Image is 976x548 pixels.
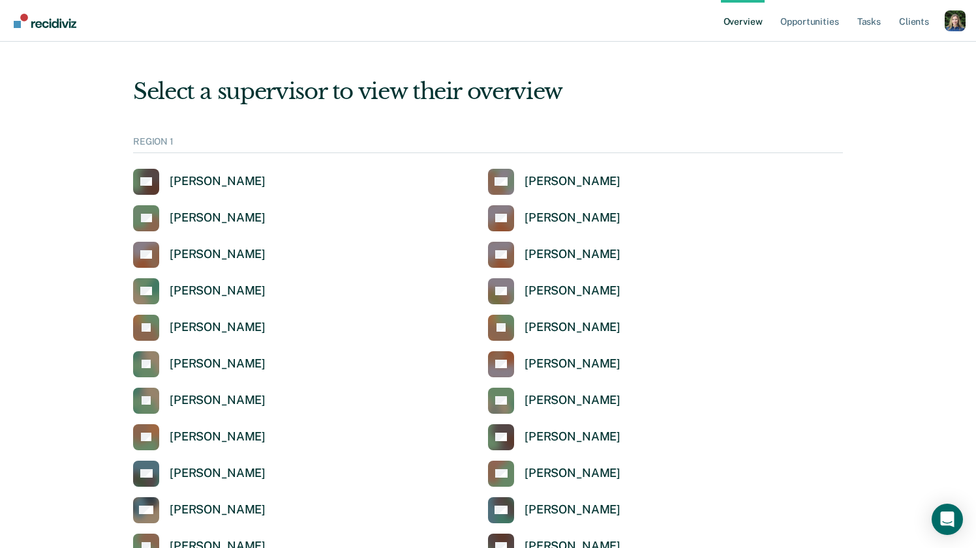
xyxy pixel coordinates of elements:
[488,497,620,523] a: [PERSON_NAME]
[133,205,266,231] a: [PERSON_NAME]
[488,205,620,231] a: [PERSON_NAME]
[170,210,266,225] div: [PERSON_NAME]
[133,169,266,195] a: [PERSON_NAME]
[133,388,266,414] a: [PERSON_NAME]
[170,429,266,444] div: [PERSON_NAME]
[170,283,266,298] div: [PERSON_NAME]
[133,242,266,268] a: [PERSON_NAME]
[133,315,266,341] a: [PERSON_NAME]
[525,502,620,517] div: [PERSON_NAME]
[133,136,843,153] div: REGION 1
[525,393,620,408] div: [PERSON_NAME]
[525,466,620,481] div: [PERSON_NAME]
[14,14,76,28] img: Recidiviz
[133,278,266,304] a: [PERSON_NAME]
[488,315,620,341] a: [PERSON_NAME]
[488,424,620,450] a: [PERSON_NAME]
[170,247,266,262] div: [PERSON_NAME]
[488,278,620,304] a: [PERSON_NAME]
[525,174,620,189] div: [PERSON_NAME]
[133,78,843,105] div: Select a supervisor to view their overview
[170,320,266,335] div: [PERSON_NAME]
[525,247,620,262] div: [PERSON_NAME]
[170,393,266,408] div: [PERSON_NAME]
[525,320,620,335] div: [PERSON_NAME]
[170,356,266,371] div: [PERSON_NAME]
[488,351,620,377] a: [PERSON_NAME]
[488,461,620,487] a: [PERSON_NAME]
[170,502,266,517] div: [PERSON_NAME]
[525,356,620,371] div: [PERSON_NAME]
[525,210,620,225] div: [PERSON_NAME]
[945,10,966,31] button: Profile dropdown button
[525,283,620,298] div: [PERSON_NAME]
[133,351,266,377] a: [PERSON_NAME]
[525,429,620,444] div: [PERSON_NAME]
[488,388,620,414] a: [PERSON_NAME]
[170,174,266,189] div: [PERSON_NAME]
[488,242,620,268] a: [PERSON_NAME]
[133,497,266,523] a: [PERSON_NAME]
[170,466,266,481] div: [PERSON_NAME]
[133,424,266,450] a: [PERSON_NAME]
[133,461,266,487] a: [PERSON_NAME]
[932,504,963,535] div: Open Intercom Messenger
[488,169,620,195] a: [PERSON_NAME]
